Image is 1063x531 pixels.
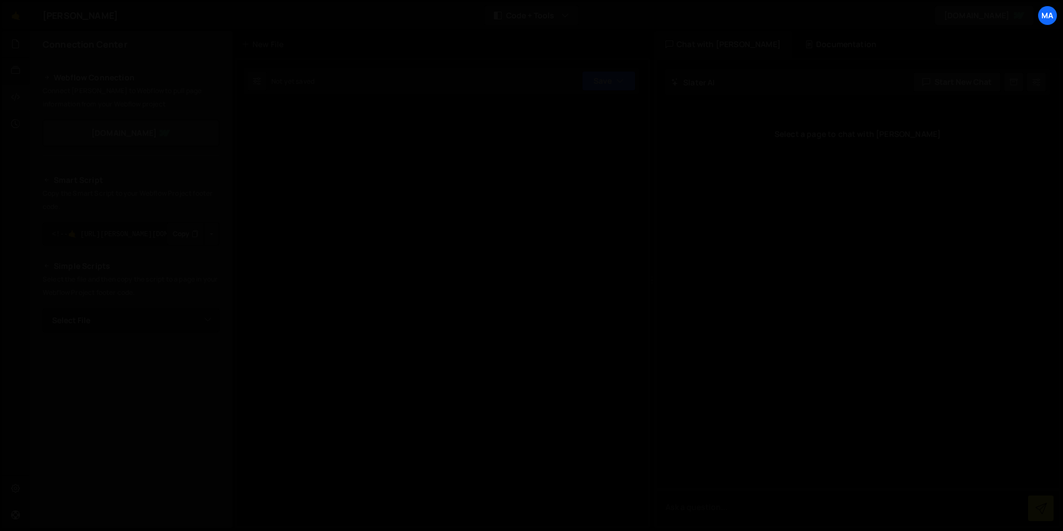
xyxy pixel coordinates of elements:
[43,273,219,299] p: Select the file and then copy the script to a page in your Webflow Project footer code.
[935,6,1034,25] a: [DOMAIN_NAME]
[241,39,288,50] div: New File
[43,187,219,213] p: Copy the Smart Script to your Webflow Project footer code.
[43,84,219,111] p: Connect [PERSON_NAME] to Webflow to pull page information from your Webflow project
[271,76,314,86] div: Not yet saved
[43,173,219,187] h2: Smart Script
[43,120,219,146] a: [DOMAIN_NAME]
[43,71,219,84] h2: Webflow Connection
[43,259,219,273] h2: Simple Scripts
[582,71,636,91] button: Save
[654,31,792,58] div: Chat with [PERSON_NAME]
[794,31,887,58] div: Documentation
[671,77,715,88] h2: Slater AI
[43,38,127,50] h2: Connection Center
[43,351,220,451] iframe: YouTube video player
[913,72,1001,92] button: Start new chat
[485,6,578,25] button: Code + Tools
[43,222,219,246] textarea: <!--🤙 [URL][PERSON_NAME][DOMAIN_NAME]> <script>document.addEventListener("DOMContentLoaded", func...
[1038,6,1057,25] a: Ma
[167,222,204,246] button: Copy
[167,222,219,246] div: Button group with nested dropdown
[2,2,29,29] a: 🤙
[43,9,118,22] div: [PERSON_NAME]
